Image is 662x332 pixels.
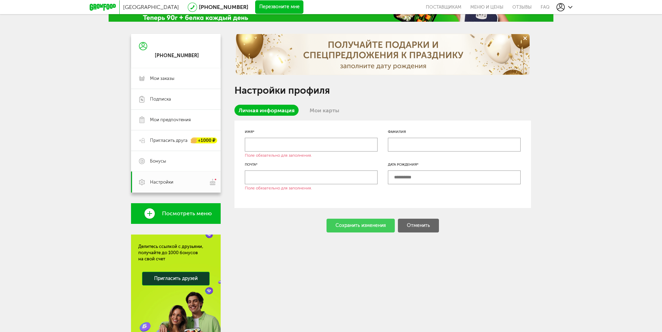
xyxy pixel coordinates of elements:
[150,179,173,185] span: Настройки
[150,117,191,123] span: Мои предпочтения
[150,137,188,144] span: Пригласить друга
[150,75,174,82] span: Мои заказы
[388,162,521,167] div: Дата рождения*
[245,153,312,158] div: Поле обязательно для заполнения.
[131,172,221,193] a: Настройки
[142,272,210,286] a: Пригласить друзей
[131,151,221,172] a: Бонусы
[245,186,312,190] div: Поле обязательно для заполнения.
[255,0,303,14] button: Перезвоните мне
[191,138,217,144] div: +1000 ₽
[305,105,343,116] a: Мои карты
[162,210,212,217] span: Посмотреть меню
[234,86,531,95] h1: Настройки профиля
[388,129,521,135] div: Фамилия
[150,158,166,164] span: Бонусы
[131,68,221,89] a: Мои заказы
[138,243,213,262] div: Делитесь ссылкой с друзьями, получайте до 1000 бонусов на свой счет
[199,4,248,10] a: [PHONE_NUMBER]
[131,203,221,224] a: Посмотреть меню
[245,162,378,167] div: Почта*
[150,96,171,102] span: Подписка
[131,110,221,130] a: Мои предпочтения
[131,130,221,151] a: Пригласить друга +1000 ₽
[131,89,221,110] a: Подписка
[123,4,179,10] span: [GEOGRAPHIC_DATA]
[155,53,199,59] div: [PHONE_NUMBER]
[234,105,299,116] a: Личная информация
